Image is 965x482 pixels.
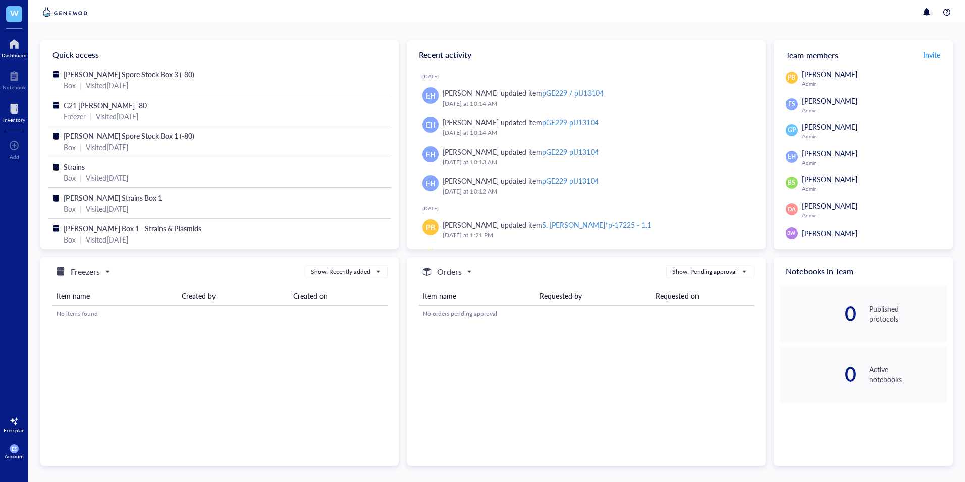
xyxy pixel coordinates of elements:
[64,192,162,203] span: [PERSON_NAME] Strains Box 1
[426,149,436,160] span: EH
[86,203,128,214] div: Visited [DATE]
[64,162,85,172] span: Strains
[788,73,795,82] span: PB
[426,222,435,233] span: PB
[443,128,749,138] div: [DATE] at 10:14 AM
[3,101,25,123] a: Inventory
[774,40,953,69] div: Team members
[774,257,953,285] div: Notebooks in Team
[415,215,757,245] a: PB[PERSON_NAME] updated itemS. [PERSON_NAME]*p-17225 - 1.1[DATE] at 1:21 PM
[788,205,796,214] span: DA
[802,81,947,87] div: Admin
[802,186,947,192] div: Admin
[788,100,795,109] span: ES
[672,267,737,276] div: Show: Pending approval
[90,111,92,122] div: |
[80,172,82,183] div: |
[289,286,387,305] th: Created on
[3,117,25,123] div: Inventory
[780,306,857,322] div: 0
[443,146,598,157] div: [PERSON_NAME] updated item
[788,178,795,187] span: BS
[10,7,19,19] span: W
[64,80,76,91] div: Box
[802,122,857,132] span: [PERSON_NAME]
[80,234,82,245] div: |
[802,69,857,79] span: [PERSON_NAME]
[802,160,947,166] div: Admin
[52,286,178,305] th: Item name
[96,111,138,122] div: Visited [DATE]
[802,107,947,113] div: Admin
[869,364,947,384] div: Active notebooks
[415,83,757,113] a: EH[PERSON_NAME] updated itempGE229 / pIJ13104[DATE] at 10:14 AM
[64,111,86,122] div: Freezer
[802,201,857,211] span: [PERSON_NAME]
[12,446,17,452] span: ES
[3,68,26,90] a: Notebook
[86,80,128,91] div: Visited [DATE]
[64,203,76,214] div: Box
[415,171,757,201] a: EH[PERSON_NAME] updated itempGE229 pIJ13104[DATE] at 10:12 AM
[415,113,757,142] a: EH[PERSON_NAME] updated itempGE229 pIJ13104[DATE] at 10:14 AM
[923,50,940,60] span: Invite
[443,219,651,230] div: [PERSON_NAME] updated item
[443,117,598,128] div: [PERSON_NAME] updated item
[80,80,82,91] div: |
[802,95,857,106] span: [PERSON_NAME]
[86,234,128,245] div: Visited [DATE]
[652,286,754,305] th: Requested on
[788,126,796,135] span: GP
[787,230,796,237] span: BW
[443,175,598,186] div: [PERSON_NAME] updated item
[422,73,757,79] div: [DATE]
[64,69,194,79] span: [PERSON_NAME] Spore Stock Box 3 (-80)
[64,172,76,183] div: Box
[426,90,436,101] span: EH
[40,6,90,18] img: genemod-logo
[542,220,651,230] div: S. [PERSON_NAME]*p-17225 - 1.1
[86,172,128,183] div: Visited [DATE]
[10,154,19,160] div: Add
[423,309,750,318] div: No orders pending approval
[923,46,941,63] button: Invite
[443,230,749,240] div: [DATE] at 1:21 PM
[422,205,757,211] div: [DATE]
[542,176,599,186] div: pGE229 pIJ13104
[443,99,749,109] div: [DATE] at 10:14 AM
[802,174,857,184] span: [PERSON_NAME]
[3,84,26,90] div: Notebook
[443,157,749,167] div: [DATE] at 10:13 AM
[802,148,857,158] span: [PERSON_NAME]
[780,366,857,382] div: 0
[437,266,462,278] h5: Orders
[419,286,535,305] th: Item name
[80,203,82,214] div: |
[542,117,599,127] div: pGE229 pIJ13104
[64,141,76,153] div: Box
[5,453,24,459] div: Account
[178,286,289,305] th: Created by
[57,309,384,318] div: No items found
[40,40,399,69] div: Quick access
[802,133,947,139] div: Admin
[802,228,857,238] span: [PERSON_NAME]
[2,36,27,58] a: Dashboard
[64,223,201,233] span: [PERSON_NAME] Box 1 - Strains & Plasmids
[2,52,27,58] div: Dashboard
[311,267,370,276] div: Show: Recently added
[802,212,947,218] div: Admin
[4,427,25,433] div: Free plan
[869,304,947,324] div: Published protocols
[443,87,603,99] div: [PERSON_NAME] updated item
[426,178,436,189] span: EH
[71,266,100,278] h5: Freezers
[86,141,128,153] div: Visited [DATE]
[415,142,757,171] a: EH[PERSON_NAME] updated itempGE229 pIJ13104[DATE] at 10:13 AM
[443,186,749,197] div: [DATE] at 10:12 AM
[788,152,796,161] span: EH
[535,286,652,305] th: Requested by
[80,141,82,153] div: |
[407,40,765,69] div: Recent activity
